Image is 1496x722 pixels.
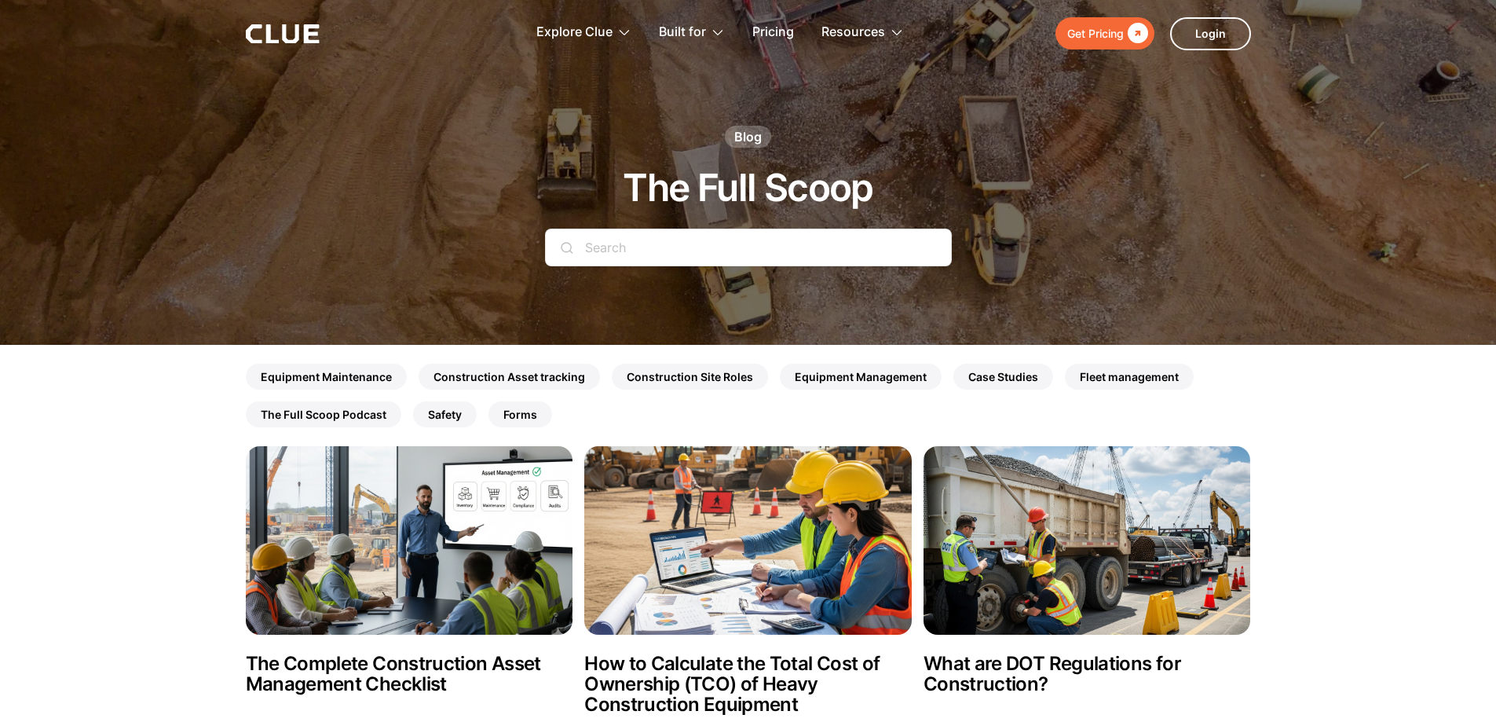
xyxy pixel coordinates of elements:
img: The Complete Construction Asset Management Checklist [246,446,573,635]
a: Construction Site Roles [612,364,768,390]
a: Pricing [752,8,794,57]
h2: How to Calculate the Total Cost of Ownership (TCO) of Heavy Construction Equipment [584,654,912,715]
input: Search [545,229,952,266]
div: Built for [659,8,706,57]
div: Get Pricing [1067,24,1124,43]
div: Explore Clue [536,8,613,57]
a: Equipment Management [780,364,942,390]
div: Resources [821,8,885,57]
a: Forms [488,401,552,427]
h1: The Full Scoop [623,167,873,209]
a: Get Pricing [1055,17,1154,49]
img: search icon [561,241,573,254]
a: Case Studies [953,364,1053,390]
form: Search [545,229,952,282]
a: Login [1170,17,1251,50]
div: Built for [659,8,725,57]
a: Safety [413,401,477,427]
a: Fleet management [1065,364,1194,390]
img: How to Calculate the Total Cost of Ownership (TCO) of Heavy Construction Equipment [584,446,912,635]
div: Explore Clue [536,8,631,57]
a: The Full Scoop Podcast [246,401,401,427]
div: Blog [734,128,762,145]
h2: What are DOT Regulations for Construction? [924,654,1251,695]
a: Equipment Maintenance [246,364,407,390]
div:  [1124,24,1148,43]
div: Resources [821,8,904,57]
h2: The Complete Construction Asset Management Checklist [246,654,573,695]
img: What are DOT Regulations for Construction? [924,446,1251,635]
a: Construction Asset tracking [419,364,600,390]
